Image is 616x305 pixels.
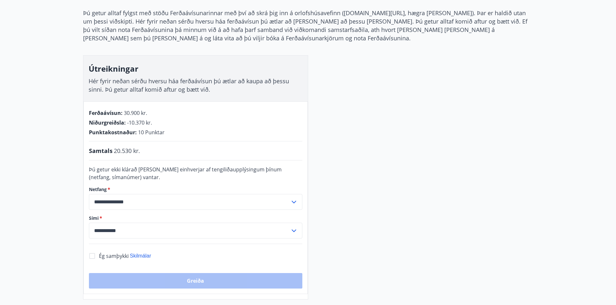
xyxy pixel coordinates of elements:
h3: Útreikningar [89,63,303,74]
span: 10 Punktar [138,129,165,136]
span: Punktakostnaður : [89,129,137,136]
label: Netfang [89,186,302,193]
span: -10.370 kr. [127,119,152,126]
button: Skilmálar [130,252,151,259]
span: Skilmálar [130,253,151,259]
span: Ferðaávísun : [89,109,123,117]
span: 20.530 kr. [114,147,140,155]
label: Sími [89,215,302,221]
p: Þú getur alltaf fylgst með stöðu Ferðaávísunarinnar með því að skrá þig inn á orlofshúsavefinn ([... [83,9,533,42]
span: Ég samþykki [99,252,129,259]
span: Þú getur ekki klárað [PERSON_NAME] einhverjar af tengiliðaupplýsingum þínum (netfang, símanúmer) ... [89,166,282,181]
span: Niðurgreiðsla : [89,119,126,126]
span: 30.900 kr. [124,109,147,117]
span: Samtals [89,147,113,155]
span: Hér fyrir neðan sérðu hversu háa ferðaávísun þú ætlar að kaupa að þessu sinni. Þú getur alltaf ko... [89,77,289,93]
